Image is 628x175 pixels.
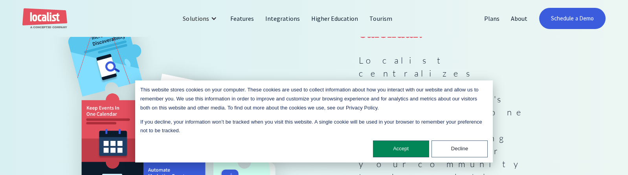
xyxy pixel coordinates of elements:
button: Decline [432,140,488,157]
a: Features [225,9,260,28]
p: If you decline, your information won’t be tracked when you visit this website. A single cookie wi... [140,118,488,136]
button: Accept [373,140,429,157]
a: Schedule a Demo [539,8,606,29]
div: Cookie banner [135,80,493,162]
a: Tourism [364,9,398,28]
a: Plans [479,9,505,28]
a: Integrations [260,9,306,28]
p: This website stores cookies on your computer. These cookies are used to collect information about... [140,86,488,112]
div: Solutions [183,14,209,23]
div: Solutions [177,9,224,28]
a: Higher Education [306,9,364,28]
a: home [22,8,67,29]
a: About [505,9,533,28]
